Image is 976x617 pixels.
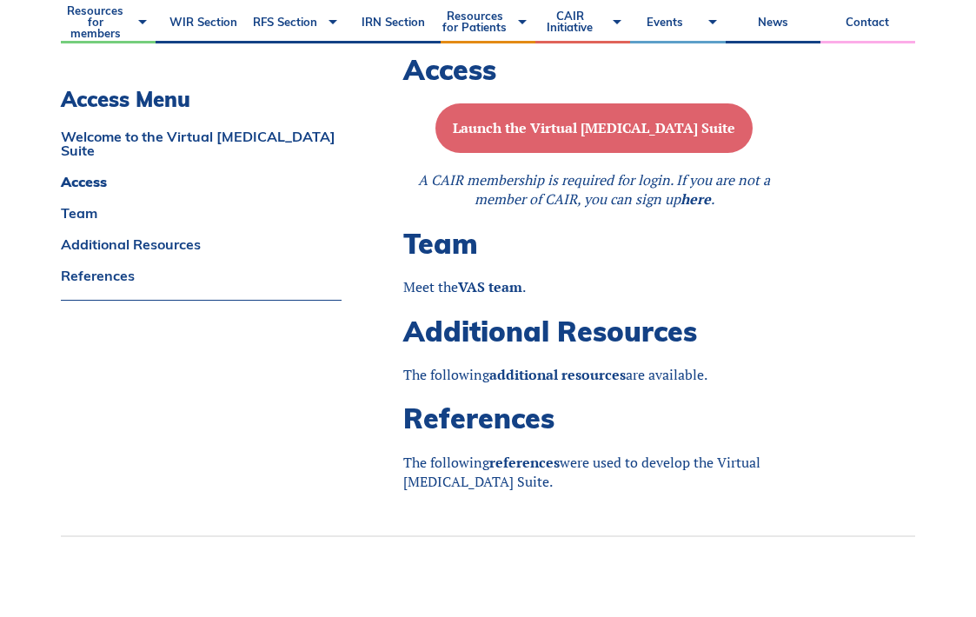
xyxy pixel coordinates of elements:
[403,401,785,435] h2: References
[435,103,753,153] button: Launch the Virtual [MEDICAL_DATA] Suite
[418,170,770,209] em: A CAIR membership is required for login. If you are not a member of CAIR, you can sign up .
[61,269,342,282] a: References
[681,189,711,209] a: here
[61,175,342,189] a: Access
[403,53,785,86] h2: Access
[435,118,753,137] a: Launch the Virtual [MEDICAL_DATA] Suite
[403,277,785,296] p: Meet the .
[403,226,478,261] span: Team
[403,453,785,492] p: The following were used to develop the Virtual [MEDICAL_DATA] Suite.
[61,237,342,251] a: Additional Resources
[489,365,626,384] a: additional resources
[458,277,522,296] a: VAS team
[61,87,342,112] h3: Access Menu
[61,129,342,157] a: Welcome to the Virtual [MEDICAL_DATA] Suite
[403,315,785,348] h2: Additional Resources
[61,206,342,220] a: Team
[403,365,785,384] p: The following are available.
[453,118,735,137] b: Launch the Virtual [MEDICAL_DATA] Suite
[489,453,560,472] a: references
